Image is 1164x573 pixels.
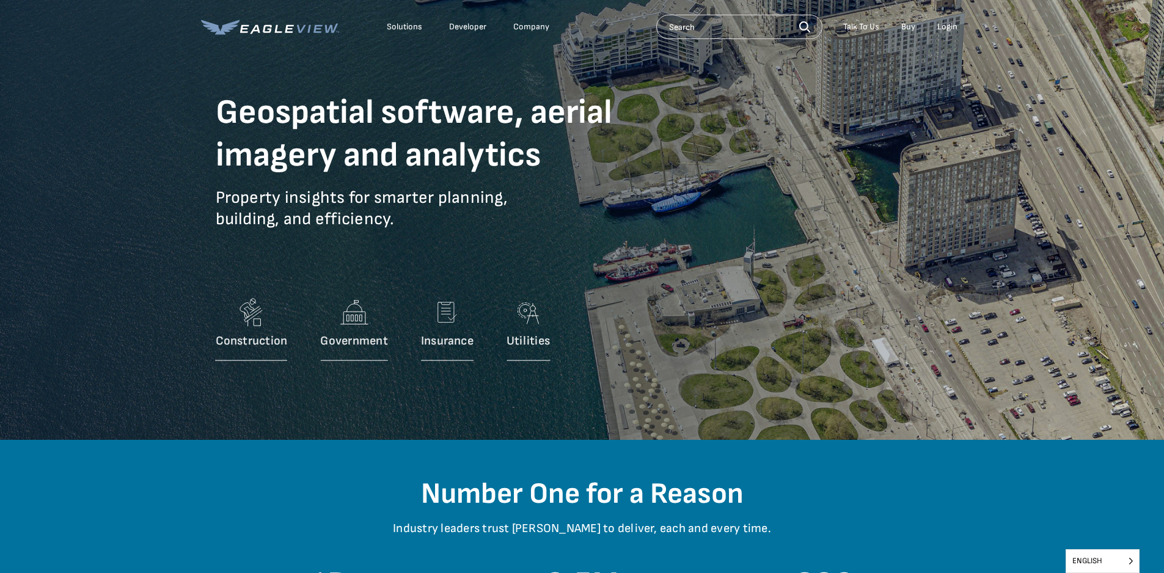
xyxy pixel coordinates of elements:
[320,294,387,367] a: Government
[901,21,915,32] a: Buy
[216,294,288,367] a: Construction
[937,21,957,32] div: Login
[449,21,486,32] a: Developer
[216,187,656,248] p: Property insights for smarter planning, building, and efficiency.
[216,92,656,177] h1: Geospatial software, aerial imagery and analytics
[1066,549,1140,573] aside: Language selected: English
[507,334,550,349] p: Utilities
[1066,550,1139,572] span: English
[421,334,474,349] p: Insurance
[320,334,387,349] p: Government
[225,476,940,512] h2: Number One for a Reason
[656,15,822,39] input: Search
[507,294,550,367] a: Utilities
[387,21,422,32] div: Solutions
[843,21,879,32] div: Talk To Us
[513,21,549,32] div: Company
[421,294,474,367] a: Insurance
[225,521,940,555] p: Industry leaders trust [PERSON_NAME] to deliver, each and every time.
[216,334,288,349] p: Construction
